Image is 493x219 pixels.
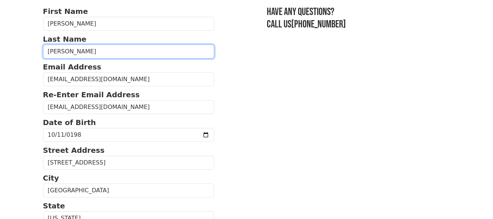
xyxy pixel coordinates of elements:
[43,90,140,99] strong: Re-Enter Email Address
[267,6,450,18] h3: Have any questions?
[267,18,450,31] h3: Call us
[43,100,215,114] input: Re-Enter Email Address
[43,17,215,31] input: First Name
[43,184,215,197] input: City
[43,72,215,86] input: Email Address
[43,146,105,155] strong: Street Address
[43,118,96,127] strong: Date of Birth
[43,174,59,182] strong: City
[43,35,86,44] strong: Last Name
[291,18,346,30] a: [PHONE_NUMBER]
[43,45,215,58] input: Last Name
[43,201,65,210] strong: State
[43,156,215,170] input: Street Address
[43,63,101,71] strong: Email Address
[43,7,88,16] strong: First Name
